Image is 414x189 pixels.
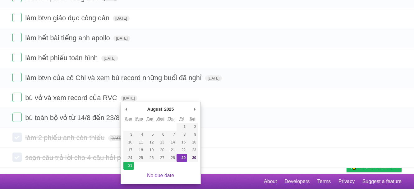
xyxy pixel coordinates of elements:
[166,138,177,146] button: 14
[146,104,163,114] div: August
[155,138,166,146] button: 13
[284,176,310,187] a: Developers
[113,16,130,21] span: [DATE]
[12,13,22,22] label: Done
[145,146,155,154] button: 19
[25,154,151,162] span: soạn câu trả lời cho 4 câu hỏi phỏng vấn
[123,138,134,146] button: 10
[134,138,145,146] button: 11
[360,161,398,172] span: Buy me a coffee
[12,133,22,142] label: Done
[12,33,22,42] label: Done
[317,176,331,187] a: Terms
[187,123,198,131] button: 2
[177,138,187,146] button: 15
[25,134,106,142] span: làm 2 phiếu anh còn thiếu
[113,36,130,41] span: [DATE]
[123,146,134,154] button: 17
[25,114,121,122] span: bù toàn bộ vở từ 14/8 đến 23/8
[362,176,402,187] a: Suggest a feature
[190,117,195,121] abbr: Saturday
[12,113,22,122] label: Done
[25,34,112,42] span: làm hết bài tiếng anh apollo
[123,131,134,138] button: 3
[187,154,198,162] button: 30
[166,146,177,154] button: 21
[187,138,198,146] button: 16
[125,117,132,121] abbr: Sunday
[25,14,111,22] span: làm btvn giáo dục công dân
[168,117,175,121] abbr: Thursday
[12,93,22,102] label: Done
[12,153,22,162] label: Done
[134,131,145,138] button: 4
[25,74,203,82] span: làm btvn của cô Chi và xem bù record những buổi đã nghỉ
[145,154,155,162] button: 26
[163,104,175,114] div: 2025
[205,75,222,81] span: [DATE]
[179,117,184,121] abbr: Friday
[166,154,177,162] button: 28
[155,146,166,154] button: 20
[108,135,125,141] span: [DATE]
[101,56,118,61] span: [DATE]
[147,117,153,121] abbr: Tuesday
[12,53,22,62] label: Done
[192,104,198,114] button: Next Month
[25,54,99,62] span: làm hết phiếu toán hình
[166,131,177,138] button: 7
[187,146,198,154] button: 23
[134,146,145,154] button: 18
[155,131,166,138] button: 6
[121,95,137,101] span: [DATE]
[177,131,187,138] button: 8
[123,154,134,162] button: 24
[25,94,119,102] span: bù vở và xem record của RVC
[134,154,145,162] button: 25
[155,154,166,162] button: 27
[145,138,155,146] button: 12
[136,117,143,121] abbr: Monday
[177,146,187,154] button: 22
[12,73,22,82] label: Done
[157,117,164,121] abbr: Wednesday
[123,104,130,114] button: Previous Month
[338,176,355,187] a: Privacy
[123,162,134,170] button: 31
[187,131,198,138] button: 9
[264,176,277,187] a: About
[145,131,155,138] button: 5
[177,154,187,162] button: 29
[177,123,187,131] button: 1
[147,173,174,178] a: No due date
